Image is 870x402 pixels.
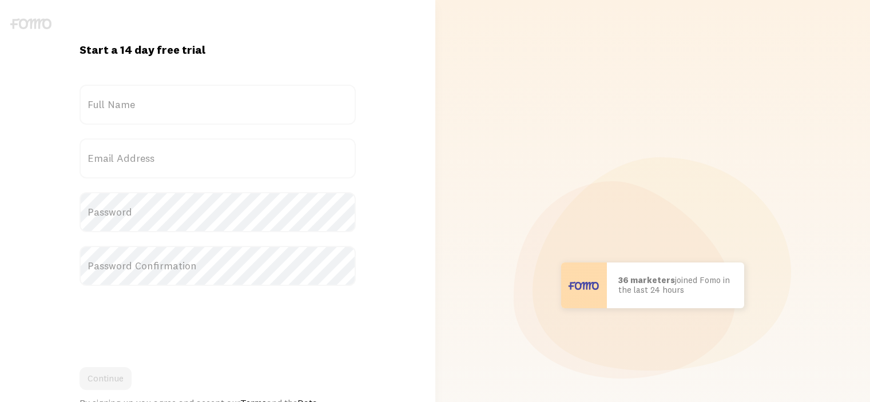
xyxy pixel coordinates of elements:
[80,300,253,344] iframe: reCAPTCHA
[80,85,356,125] label: Full Name
[80,42,356,57] h1: Start a 14 day free trial
[561,262,607,308] img: User avatar
[618,276,733,294] p: joined Fomo in the last 24 hours
[80,246,356,286] label: Password Confirmation
[10,18,51,29] img: fomo-logo-gray-b99e0e8ada9f9040e2984d0d95b3b12da0074ffd48d1e5cb62ac37fc77b0b268.svg
[80,138,356,178] label: Email Address
[80,192,356,232] label: Password
[618,274,675,285] b: 36 marketers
